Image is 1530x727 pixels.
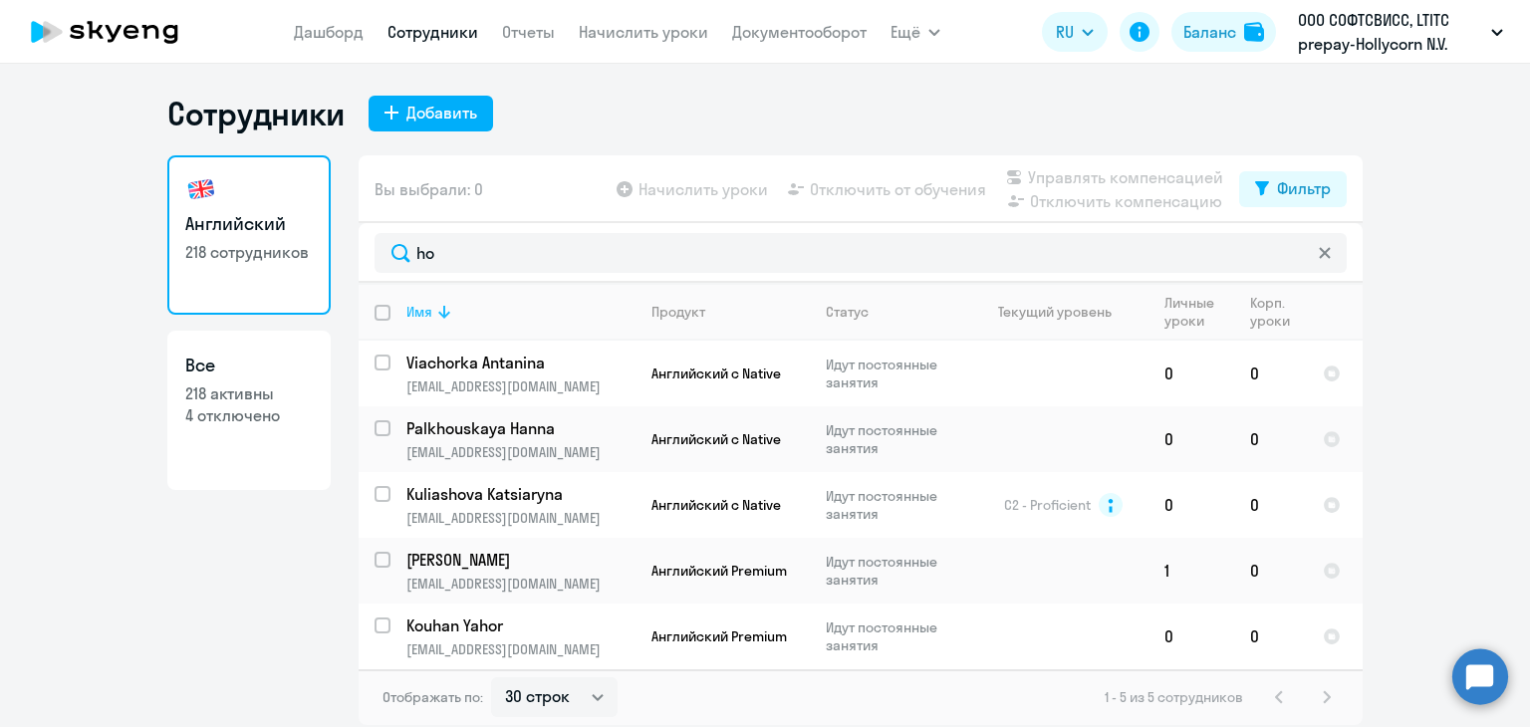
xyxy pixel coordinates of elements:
[579,22,708,42] a: Начислить уроки
[375,177,483,201] span: Вы выбрали: 0
[732,22,867,42] a: Документооборот
[406,377,635,395] p: [EMAIL_ADDRESS][DOMAIN_NAME]
[406,352,635,373] a: Viachorka Antanina
[1250,294,1293,330] div: Корп. уроки
[891,12,940,52] button: Ещё
[406,483,632,505] p: Kuliashova Katsiaryna
[1288,8,1513,56] button: ООО СОФТСВИСС, LTITC prepay-Hollycorn N.V.
[406,549,635,571] a: [PERSON_NAME]
[826,303,869,321] div: Статус
[998,303,1112,321] div: Текущий уровень
[651,303,705,321] div: Продукт
[387,22,478,42] a: Сотрудники
[406,101,477,124] div: Добавить
[167,94,345,133] h1: Сотрудники
[651,303,809,321] div: Продукт
[826,553,962,589] p: Идут постоянные занятия
[1234,341,1307,406] td: 0
[185,173,217,205] img: english
[1239,171,1347,207] button: Фильтр
[1148,341,1234,406] td: 0
[406,443,635,461] p: [EMAIL_ADDRESS][DOMAIN_NAME]
[1171,12,1276,52] button: Балансbalance
[375,233,1347,273] input: Поиск по имени, email, продукту или статусу
[826,618,962,654] p: Идут постоянные занятия
[1277,176,1331,200] div: Фильтр
[185,404,313,426] p: 4 отключено
[651,496,781,514] span: Английский с Native
[1148,472,1234,538] td: 0
[1244,22,1264,42] img: balance
[826,356,962,391] p: Идут постоянные занятия
[185,211,313,237] h3: Английский
[406,483,635,505] a: Kuliashova Katsiaryna
[382,688,483,706] span: Отображать по:
[185,241,313,263] p: 218 сотрудников
[167,331,331,490] a: Все218 активны4 отключено
[369,96,493,131] button: Добавить
[406,509,635,527] p: [EMAIL_ADDRESS][DOMAIN_NAME]
[1234,538,1307,604] td: 0
[1148,604,1234,669] td: 0
[1004,496,1091,514] span: C2 - Proficient
[185,382,313,404] p: 218 активны
[826,487,962,523] p: Идут постоянные занятия
[891,20,920,44] span: Ещё
[1148,406,1234,472] td: 0
[185,353,313,378] h3: Все
[826,303,962,321] div: Статус
[406,303,635,321] div: Имя
[1042,12,1108,52] button: RU
[1183,20,1236,44] div: Баланс
[826,421,962,457] p: Идут постоянные занятия
[651,627,787,645] span: Английский Premium
[406,614,635,636] a: Kouhan Yahor
[1234,604,1307,669] td: 0
[294,22,364,42] a: Дашборд
[1250,294,1306,330] div: Корп. уроки
[979,303,1147,321] div: Текущий уровень
[1164,294,1220,330] div: Личные уроки
[1148,538,1234,604] td: 1
[406,417,635,439] a: Palkhouskaya Hanna
[651,364,781,382] span: Английский с Native
[1164,294,1233,330] div: Личные уроки
[406,549,632,571] p: [PERSON_NAME]
[406,614,632,636] p: Kouhan Yahor
[1105,688,1243,706] span: 1 - 5 из 5 сотрудников
[167,155,331,315] a: Английский218 сотрудников
[406,303,432,321] div: Имя
[651,562,787,580] span: Английский Premium
[1234,472,1307,538] td: 0
[406,417,632,439] p: Palkhouskaya Hanna
[1056,20,1074,44] span: RU
[502,22,555,42] a: Отчеты
[651,430,781,448] span: Английский с Native
[406,640,635,658] p: [EMAIL_ADDRESS][DOMAIN_NAME]
[1234,406,1307,472] td: 0
[1298,8,1483,56] p: ООО СОФТСВИСС, LTITC prepay-Hollycorn N.V.
[406,352,632,373] p: Viachorka Antanina
[406,575,635,593] p: [EMAIL_ADDRESS][DOMAIN_NAME]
